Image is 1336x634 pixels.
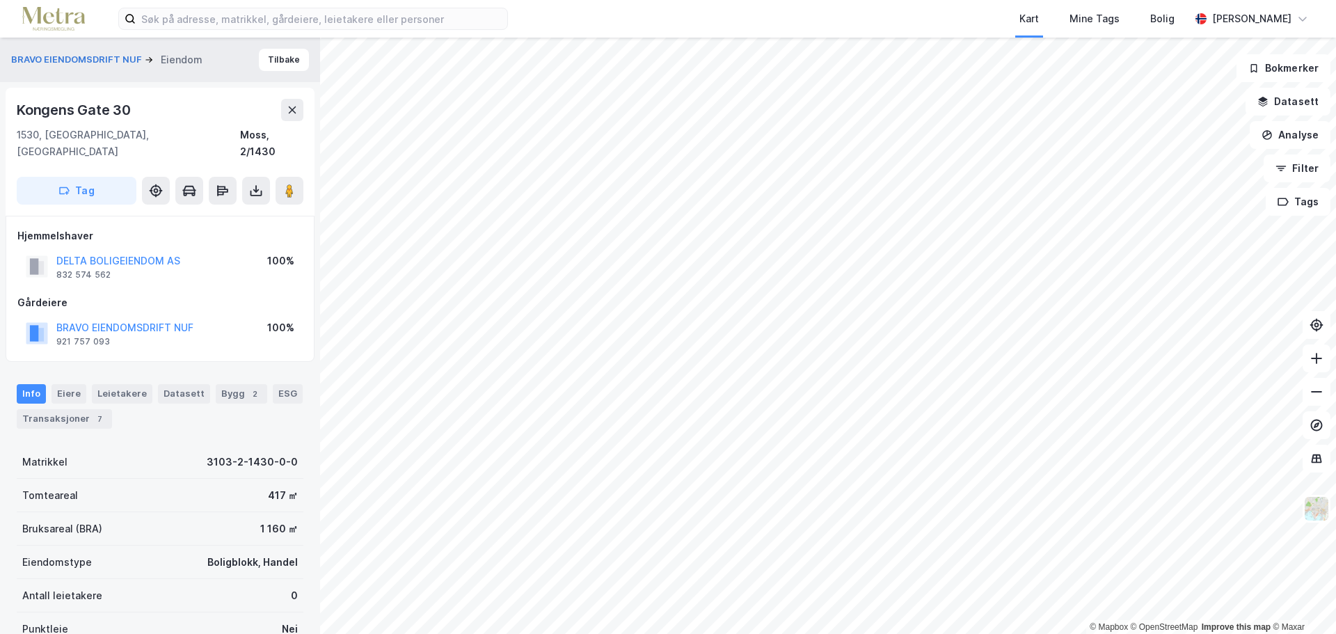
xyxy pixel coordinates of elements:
[1236,54,1330,82] button: Bokmerker
[1212,10,1291,27] div: [PERSON_NAME]
[291,587,298,604] div: 0
[1019,10,1039,27] div: Kart
[161,51,202,68] div: Eiendom
[240,127,303,160] div: Moss, 2/1430
[17,177,136,205] button: Tag
[51,384,86,404] div: Eiere
[17,409,112,429] div: Transaksjoner
[267,319,294,336] div: 100%
[136,8,507,29] input: Søk på adresse, matrikkel, gårdeiere, leietakere eller personer
[11,53,145,67] button: BRAVO EIENDOMSDRIFT NUF
[273,384,303,404] div: ESG
[1266,567,1336,634] iframe: Chat Widget
[1250,121,1330,149] button: Analyse
[268,487,298,504] div: 417 ㎡
[22,7,85,31] img: metra-logo.256734c3b2bbffee19d4.png
[17,294,303,311] div: Gårdeiere
[1303,496,1330,522] img: Z
[216,384,267,404] div: Bygg
[22,487,78,504] div: Tomteareal
[1090,622,1128,632] a: Mapbox
[56,269,111,280] div: 832 574 562
[1150,10,1175,27] div: Bolig
[1131,622,1198,632] a: OpenStreetMap
[22,454,67,470] div: Matrikkel
[22,587,102,604] div: Antall leietakere
[267,253,294,269] div: 100%
[22,554,92,571] div: Eiendomstype
[22,521,102,537] div: Bruksareal (BRA)
[1246,88,1330,116] button: Datasett
[17,228,303,244] div: Hjemmelshaver
[17,384,46,404] div: Info
[1264,154,1330,182] button: Filter
[259,49,309,71] button: Tilbake
[260,521,298,537] div: 1 160 ㎡
[158,384,210,404] div: Datasett
[17,127,240,160] div: 1530, [GEOGRAPHIC_DATA], [GEOGRAPHIC_DATA]
[207,454,298,470] div: 3103-2-1430-0-0
[1202,622,1271,632] a: Improve this map
[17,99,134,121] div: Kongens Gate 30
[207,554,298,571] div: Boligblokk, Handel
[93,412,106,426] div: 7
[92,384,152,404] div: Leietakere
[248,387,262,401] div: 2
[56,336,110,347] div: 921 757 093
[1069,10,1120,27] div: Mine Tags
[1266,188,1330,216] button: Tags
[1266,567,1336,634] div: Kontrollprogram for chat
